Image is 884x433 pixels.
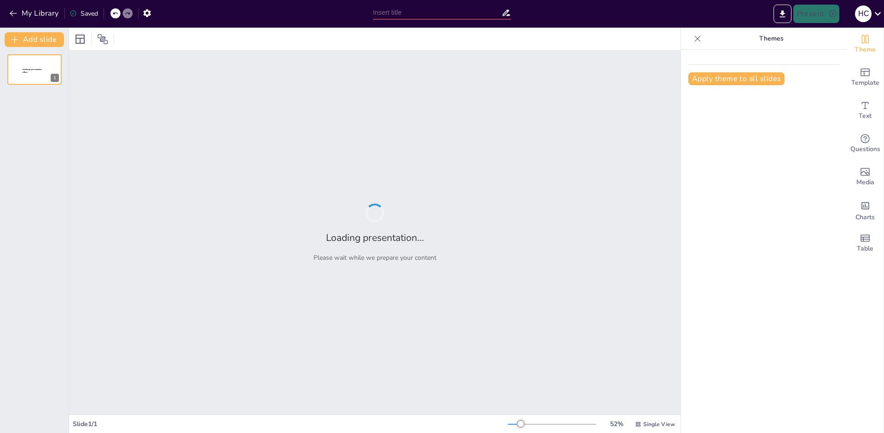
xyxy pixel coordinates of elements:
div: Slide 1 / 1 [73,420,508,428]
button: My Library [7,6,63,21]
span: Single View [643,421,675,428]
span: Theme [855,45,876,55]
div: Get real-time input from your audience [847,127,884,160]
span: Text [859,111,872,121]
button: Н С [855,5,872,23]
div: Add images, graphics, shapes or video [847,160,884,193]
div: Add charts and graphs [847,193,884,227]
h2: Loading presentation... [326,231,424,244]
div: Saved [70,9,98,18]
span: Template [851,78,879,88]
span: Media [856,177,874,187]
div: Change the overall theme [847,28,884,61]
button: Present [793,5,839,23]
div: 52 % [605,420,628,428]
input: Insert title [373,6,501,19]
span: Table [857,244,873,254]
div: 1 [51,74,59,82]
button: Add slide [5,32,64,47]
span: Sendsteps presentation editor [23,69,42,74]
div: Н С [855,6,872,22]
div: Add ready made slides [847,61,884,94]
p: Themes [705,28,837,50]
span: Position [97,34,108,45]
p: Please wait while we prepare your content [314,253,436,262]
div: Sendsteps presentation editor1 [7,54,62,85]
button: Export to PowerPoint [773,5,791,23]
div: Layout [73,32,87,47]
div: Add text boxes [847,94,884,127]
span: Questions [850,144,880,154]
span: Charts [855,212,875,222]
div: Add a table [847,227,884,260]
button: Apply theme to all slides [688,72,785,85]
